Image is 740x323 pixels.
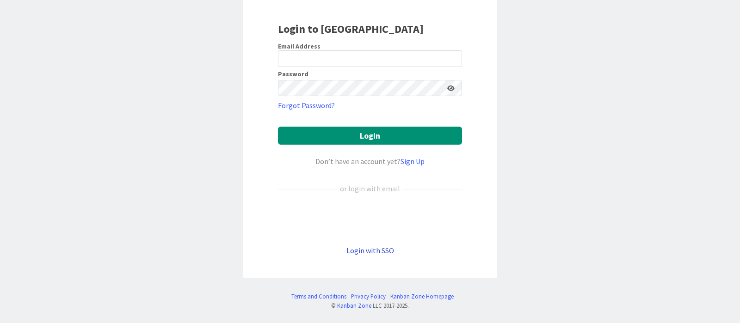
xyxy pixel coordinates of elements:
a: Privacy Policy [351,292,386,301]
a: Login with SSO [346,246,394,255]
button: Login [278,127,462,145]
a: Terms and Conditions [291,292,346,301]
a: Kanban Zone Homepage [390,292,454,301]
iframe: Sign in with Google Button [273,209,467,230]
label: Email Address [278,42,321,50]
b: Login to [GEOGRAPHIC_DATA] [278,22,424,36]
label: Password [278,71,308,77]
div: Don’t have an account yet? [278,156,462,167]
div: or login with email [338,183,402,194]
a: Forgot Password? [278,100,335,111]
a: Kanban Zone [337,302,371,309]
a: Sign Up [401,157,425,166]
div: © LLC 2017- 2025 . [287,301,454,310]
